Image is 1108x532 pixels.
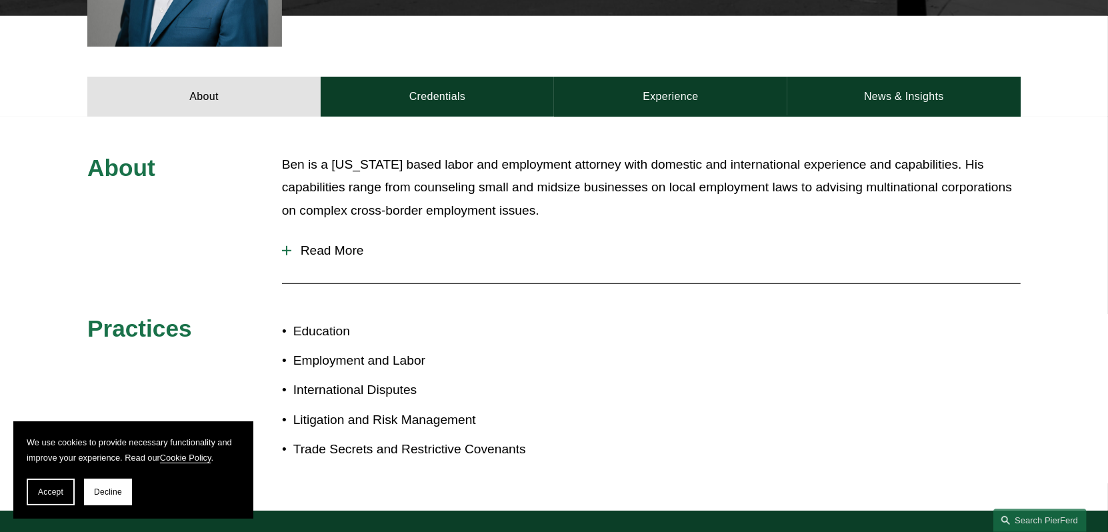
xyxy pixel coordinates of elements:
[282,233,1021,268] button: Read More
[160,453,211,463] a: Cookie Policy
[293,379,554,402] p: International Disputes
[27,479,75,505] button: Accept
[38,487,63,497] span: Accept
[94,487,122,497] span: Decline
[293,320,554,343] p: Education
[293,409,554,432] p: Litigation and Risk Management
[293,438,554,461] p: Trade Secrets and Restrictive Covenants
[84,479,132,505] button: Decline
[321,77,554,117] a: Credentials
[282,153,1021,223] p: Ben is a [US_STATE] based labor and employment attorney with domestic and international experienc...
[87,77,321,117] a: About
[291,243,1021,258] span: Read More
[554,77,787,117] a: Experience
[87,155,155,181] span: About
[27,435,240,465] p: We use cookies to provide necessary functionality and improve your experience. Read our .
[293,349,554,373] p: Employment and Labor
[993,509,1087,532] a: Search this site
[87,315,192,341] span: Practices
[787,77,1021,117] a: News & Insights
[13,421,253,519] section: Cookie banner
